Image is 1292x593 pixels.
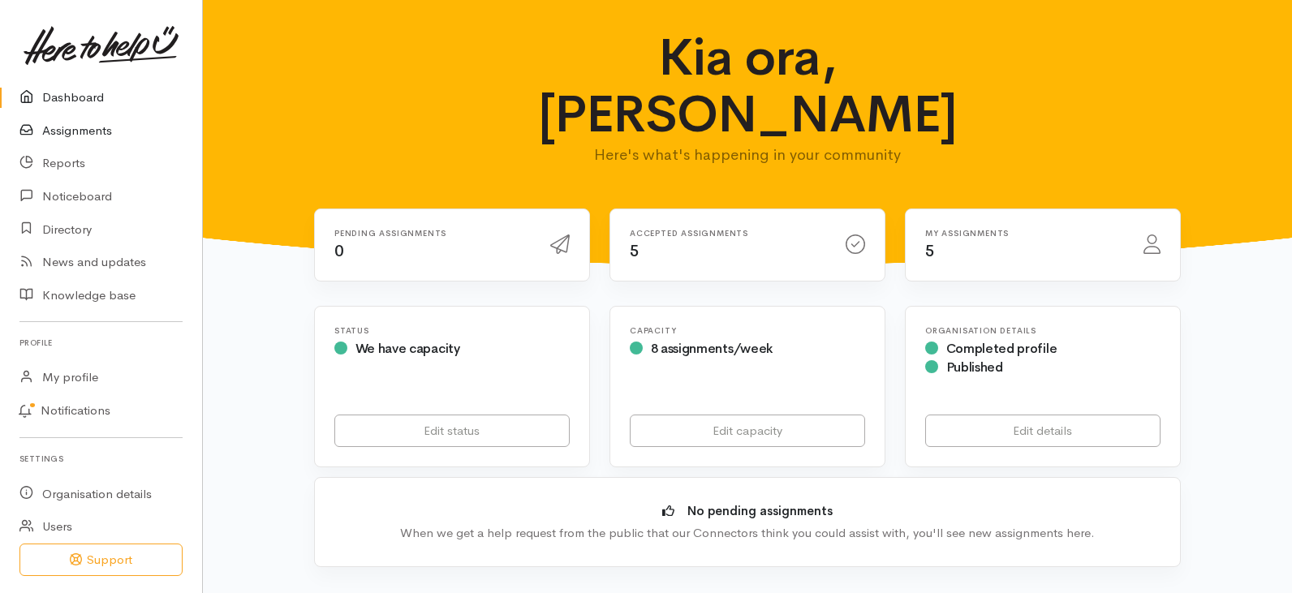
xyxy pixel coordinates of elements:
a: Edit status [334,415,570,448]
h1: Kia ora, [PERSON_NAME] [495,29,1001,144]
b: No pending assignments [687,503,833,518]
span: 5 [630,241,640,261]
span: Published [946,359,1003,376]
p: Here's what's happening in your community [495,144,1001,166]
span: 0 [334,241,344,261]
h6: Settings [19,448,183,470]
h6: Profile [19,332,183,354]
span: We have capacity [355,340,460,357]
h6: Capacity [630,326,865,335]
h6: Organisation Details [925,326,1161,335]
h6: Pending assignments [334,229,531,238]
span: Completed profile [946,340,1057,357]
span: 5 [925,241,935,261]
a: Edit details [925,415,1161,448]
a: Edit capacity [630,415,865,448]
button: Support [19,544,183,577]
span: 8 assignments/week [651,340,773,357]
h6: My assignments [925,229,1124,238]
div: When we get a help request from the public that our Connectors think you could assist with, you'l... [339,524,1156,543]
h6: Accepted assignments [630,229,826,238]
h6: Status [334,326,570,335]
